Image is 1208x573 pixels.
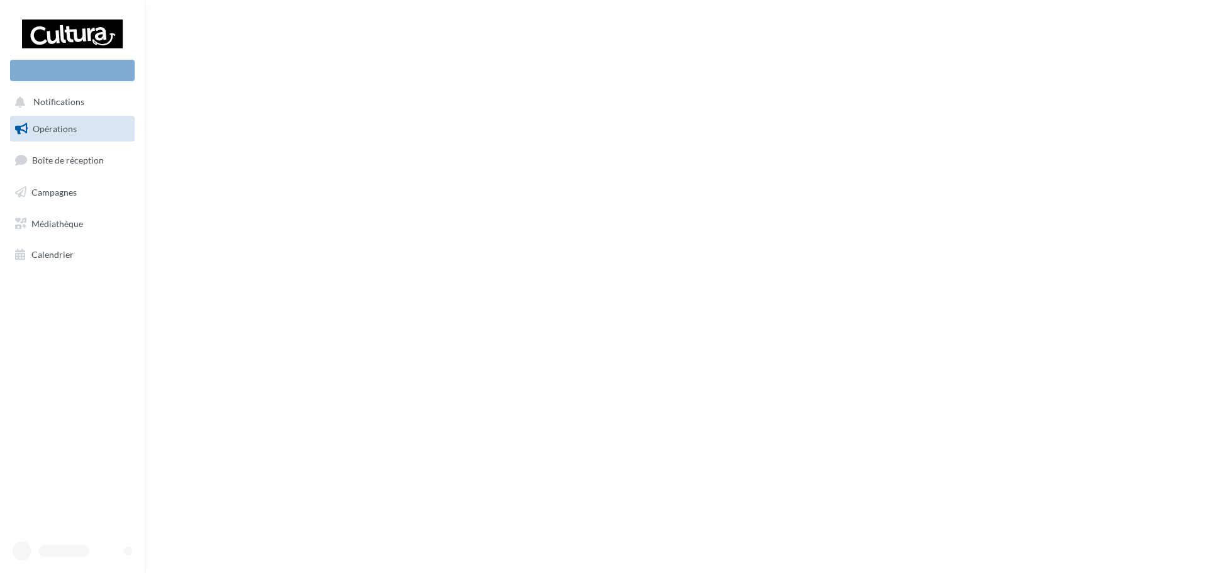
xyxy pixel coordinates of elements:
a: Calendrier [8,242,137,268]
a: Boîte de réception [8,147,137,174]
span: Médiathèque [31,218,83,228]
span: Boîte de réception [32,155,104,165]
a: Campagnes [8,179,137,206]
a: Médiathèque [8,211,137,237]
div: Nouvelle campagne [10,60,135,81]
span: Calendrier [31,249,74,260]
span: Notifications [33,97,84,108]
span: Campagnes [31,187,77,197]
a: Opérations [8,116,137,142]
span: Opérations [33,123,77,134]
